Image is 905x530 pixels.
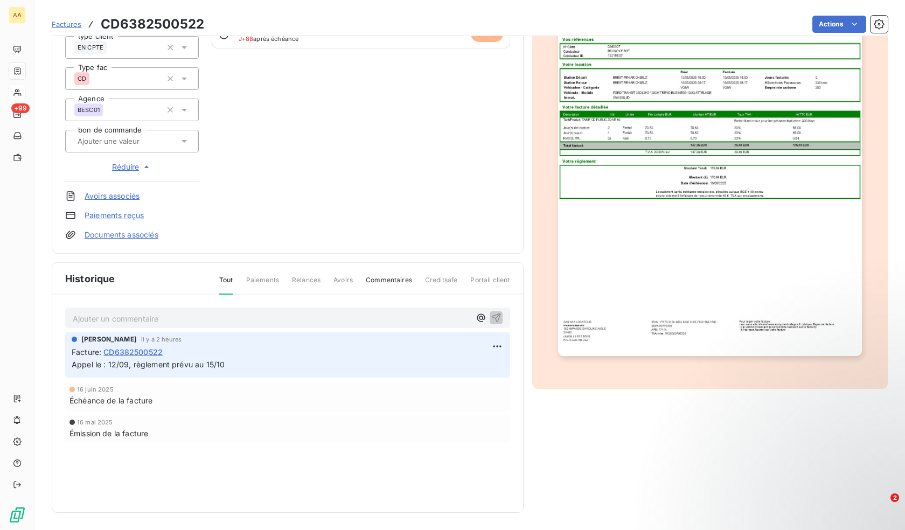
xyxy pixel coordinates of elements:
[812,16,866,33] button: Actions
[219,275,233,295] span: Tout
[292,275,321,294] span: Relances
[81,334,137,344] span: [PERSON_NAME]
[333,275,353,294] span: Avoirs
[77,419,113,426] span: 16 mai 2025
[246,275,279,294] span: Paiements
[141,336,182,343] span: il y a 2 heures
[868,493,894,519] iframe: Intercom live chat
[239,35,254,43] span: J+88
[470,275,510,294] span: Portail client
[239,36,299,42] span: après échéance
[690,426,905,501] iframe: Intercom notifications message
[69,395,152,406] span: Échéance de la facture
[52,20,81,29] span: Factures
[69,428,148,439] span: Émission de la facture
[85,229,158,240] a: Documents associés
[78,107,100,113] span: BESC01
[366,275,412,294] span: Commentaires
[65,161,199,173] button: Réduire
[85,191,140,201] a: Avoirs associés
[52,19,81,30] a: Factures
[103,346,163,358] span: CD6382500522
[9,6,26,24] div: AA
[85,210,144,221] a: Paiements reçus
[101,15,204,34] h3: CD6382500522
[72,346,101,358] span: Facture :
[78,44,103,51] span: EN CPTE
[77,386,114,393] span: 16 juin 2025
[72,360,225,369] span: Appel le : 12/09, règlement prévu au 15/10
[9,506,26,524] img: Logo LeanPay
[78,75,86,82] span: CD
[65,271,115,286] span: Historique
[425,275,458,294] span: Creditsafe
[76,136,185,146] input: Ajouter une valeur
[890,493,899,502] span: 2
[112,162,152,172] span: Réduire
[11,103,30,113] span: +99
